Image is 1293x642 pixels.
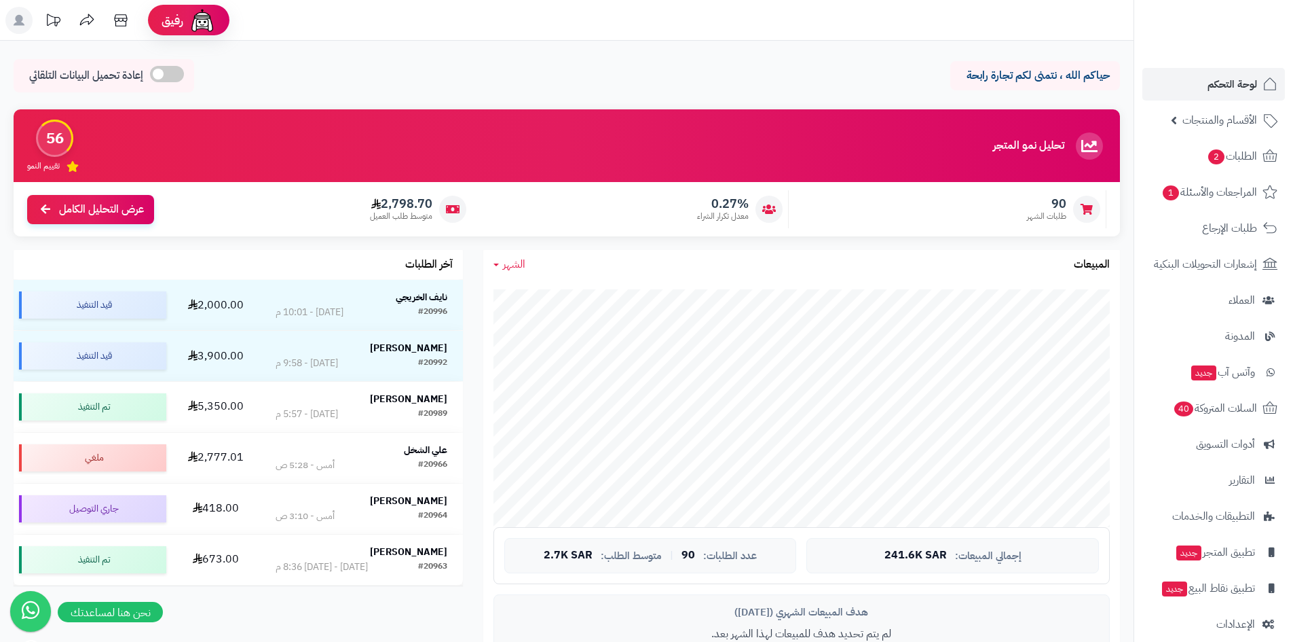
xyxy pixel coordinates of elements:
span: 241.6K SAR [884,550,947,562]
span: إعادة تحميل البيانات التلقائي [29,68,143,84]
span: الأقسام والمنتجات [1182,111,1257,130]
div: [DATE] - 5:57 م [276,408,338,421]
h3: تحليل نمو المتجر [993,140,1064,152]
span: الإعدادات [1216,615,1255,634]
div: تم التنفيذ [19,393,166,421]
a: وآتس آبجديد [1142,356,1285,389]
div: هدف المبيعات الشهري ([DATE]) [504,605,1099,620]
span: 40 [1174,402,1193,416]
strong: [PERSON_NAME] [370,545,447,559]
span: جديد [1162,582,1187,596]
div: #20966 [418,459,447,472]
div: [DATE] - 9:58 م [276,357,338,370]
span: معدل تكرار الشراء [697,211,749,222]
span: 2,798.70 [370,196,432,211]
span: رفيق [162,12,183,29]
a: السلات المتروكة40 [1142,392,1285,425]
span: المراجعات والأسئلة [1161,183,1257,202]
span: التقارير [1229,471,1255,490]
td: 673.00 [172,535,260,585]
img: ai-face.png [189,7,216,34]
td: 2,000.00 [172,280,260,330]
td: 3,900.00 [172,331,260,381]
span: إشعارات التحويلات البنكية [1154,255,1257,274]
span: عدد الطلبات: [703,550,757,562]
strong: نايف الخريجي [396,290,447,304]
span: لوحة التحكم [1207,75,1257,94]
td: 5,350.00 [172,382,260,432]
span: جديد [1191,365,1216,380]
span: المدونة [1225,327,1255,346]
p: لم يتم تحديد هدف للمبيعات لهذا الشهر بعد. [504,626,1099,642]
a: لوحة التحكم [1142,68,1285,101]
div: [DATE] - 10:01 م [276,306,343,319]
strong: [PERSON_NAME] [370,392,447,406]
span: الشهر [503,256,525,272]
span: طلبات الشهر [1027,211,1066,222]
span: جديد [1176,546,1201,560]
a: التطبيقات والخدمات [1142,500,1285,533]
span: أدوات التسويق [1196,435,1255,454]
a: الشهر [493,257,525,272]
div: أمس - 3:10 ص [276,510,335,523]
a: أدوات التسويق [1142,428,1285,461]
div: #20992 [418,357,447,370]
a: العملاء [1142,284,1285,317]
div: قيد التنفيذ [19,342,166,370]
div: #20989 [418,408,447,421]
div: #20996 [418,306,447,319]
a: إشعارات التحويلات البنكية [1142,248,1285,281]
span: العملاء [1229,291,1255,310]
div: قيد التنفيذ [19,291,166,319]
span: وآتس آب [1190,363,1255,382]
h3: المبيعات [1074,259,1110,271]
div: [DATE] - [DATE] 8:36 م [276,560,368,574]
div: تم التنفيذ [19,546,166,573]
span: تقييم النمو [27,160,60,172]
div: #20964 [418,510,447,523]
span: 2.7K SAR [544,550,593,562]
span: السلات المتروكة [1173,399,1257,418]
div: جاري التوصيل [19,495,166,522]
a: الطلبات2 [1142,140,1285,173]
span: 0.27% [697,196,749,211]
span: التطبيقات والخدمات [1172,507,1255,526]
span: 90 [1027,196,1066,211]
span: متوسط طلب العميل [370,211,432,222]
span: تطبيق نقاط البيع [1161,579,1255,598]
td: 2,777.01 [172,433,260,483]
span: 90 [681,550,695,562]
a: المراجعات والأسئلة1 [1142,176,1285,209]
a: تطبيق نقاط البيعجديد [1142,572,1285,605]
span: متوسط الطلب: [601,550,662,562]
div: ملغي [19,444,166,471]
a: المدونة [1142,320,1285,353]
div: أمس - 5:28 ص [276,459,335,472]
span: 2 [1208,149,1224,164]
div: #20963 [418,560,447,574]
span: | [670,550,673,560]
a: الإعدادات [1142,608,1285,641]
a: عرض التحليل الكامل [27,195,154,224]
a: تطبيق المتجرجديد [1142,536,1285,569]
span: إجمالي المبيعات: [955,550,1022,562]
td: 418.00 [172,484,260,534]
a: طلبات الإرجاع [1142,212,1285,245]
span: عرض التحليل الكامل [59,202,144,217]
strong: [PERSON_NAME] [370,494,447,508]
strong: علي الشخل [404,443,447,457]
strong: [PERSON_NAME] [370,341,447,355]
span: 1 [1163,185,1179,200]
span: الطلبات [1207,147,1257,166]
span: تطبيق المتجر [1175,543,1255,562]
p: حياكم الله ، نتمنى لكم تجارة رابحة [960,68,1110,84]
a: تحديثات المنصة [36,7,70,37]
span: طلبات الإرجاع [1202,219,1257,238]
h3: آخر الطلبات [405,259,453,271]
a: التقارير [1142,464,1285,497]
